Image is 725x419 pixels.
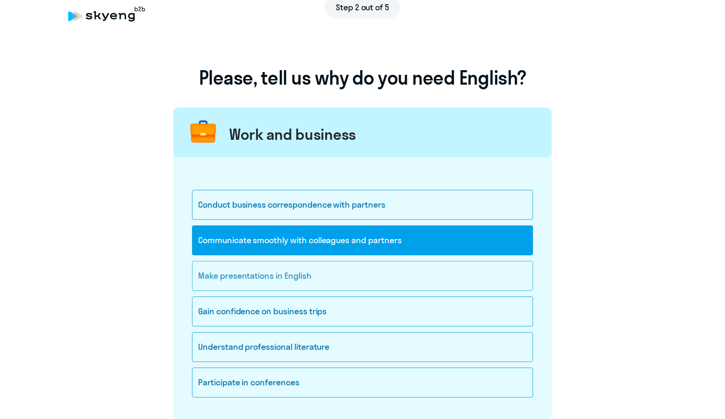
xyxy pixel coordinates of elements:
div: Make presentations in English [192,261,533,291]
div: Conduct business correspondence with partners [192,190,533,220]
div: Communicate smoothly with colleagues and partners [192,225,533,255]
div: Gain confidence on business trips [192,296,533,326]
img: briefcase.png [186,115,220,150]
span: Step 2 out of 5 [336,1,389,14]
div: Understand professional literature [192,332,533,362]
h1: Please, tell us why do you need English? [173,66,552,89]
div: Participate in conferences [192,368,533,397]
div: Work and business [229,125,356,144]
